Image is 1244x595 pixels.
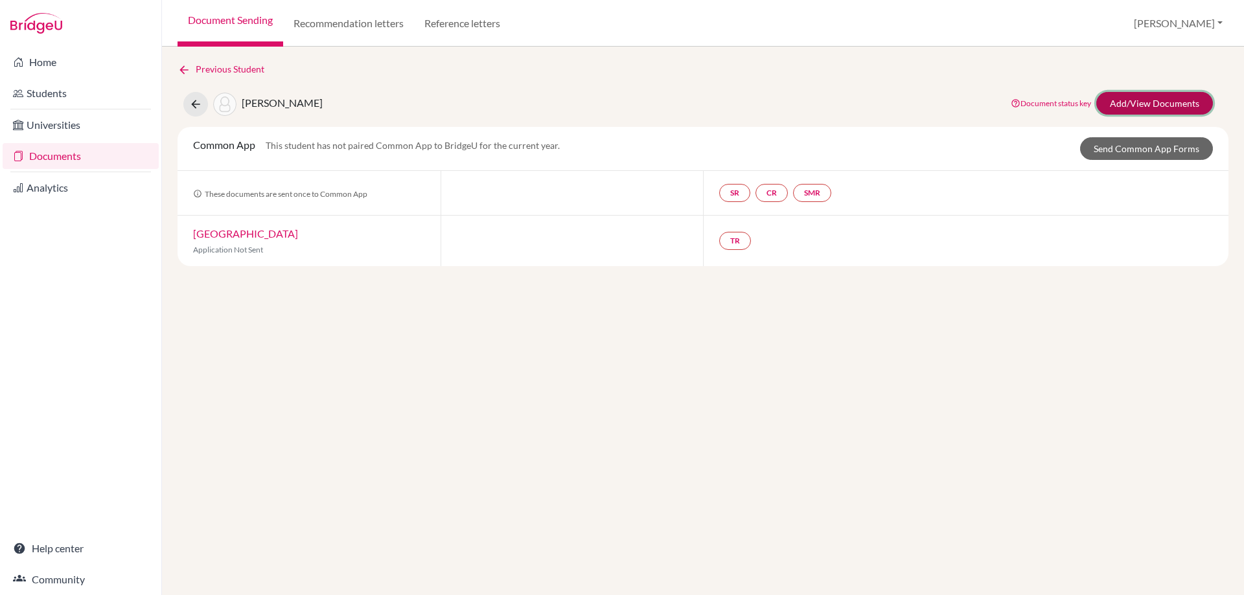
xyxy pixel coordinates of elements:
[1011,98,1091,108] a: Document status key
[10,13,62,34] img: Bridge-U
[3,175,159,201] a: Analytics
[193,245,263,254] span: Application Not Sent
[193,227,298,240] a: [GEOGRAPHIC_DATA]
[755,184,788,202] a: CR
[719,232,751,250] a: TR
[178,62,275,76] a: Previous Student
[1096,92,1213,115] a: Add/View Documents
[1128,11,1228,36] button: [PERSON_NAME]
[3,112,159,138] a: Universities
[193,139,255,151] span: Common App
[719,184,750,202] a: SR
[793,184,831,202] a: SMR
[3,143,159,169] a: Documents
[3,80,159,106] a: Students
[242,96,323,109] span: [PERSON_NAME]
[3,49,159,75] a: Home
[3,567,159,592] a: Community
[193,189,367,199] span: These documents are sent once to Common App
[266,140,560,151] span: This student has not paired Common App to BridgeU for the current year.
[3,535,159,561] a: Help center
[1080,137,1213,160] a: Send Common App Forms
